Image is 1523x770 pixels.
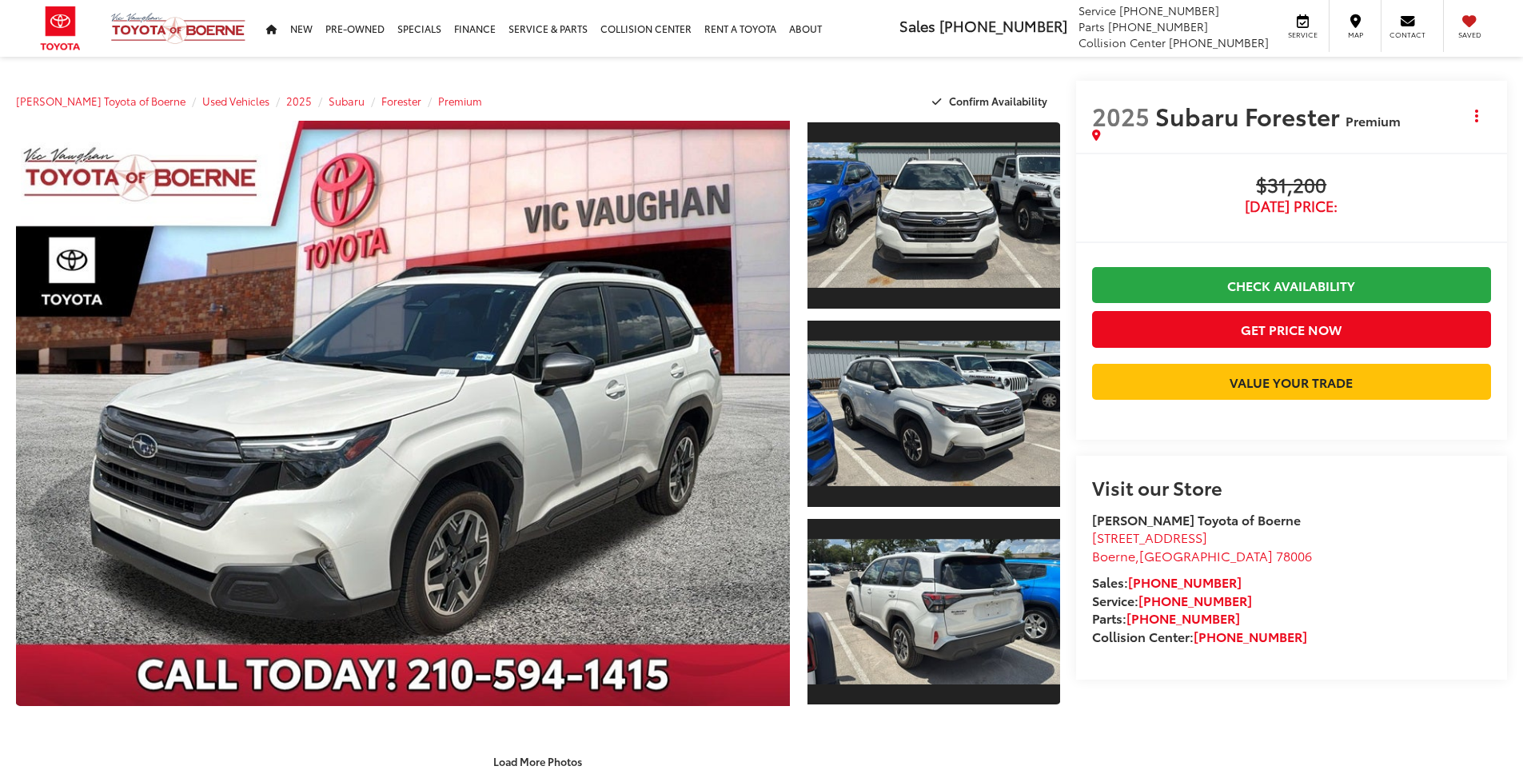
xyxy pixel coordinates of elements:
[1128,573,1242,591] a: [PHONE_NUMBER]
[1092,364,1491,400] a: Value Your Trade
[807,517,1060,707] a: Expand Photo 3
[1108,18,1208,34] span: [PHONE_NUMBER]
[329,94,365,108] a: Subaru
[381,94,421,108] a: Forester
[1092,174,1491,198] span: $31,200
[923,87,1060,115] button: Confirm Availability
[804,539,1062,684] img: 2025 Subaru Forester Premium
[807,121,1060,310] a: Expand Photo 1
[1463,102,1491,130] button: Actions
[1389,30,1425,40] span: Contact
[1092,546,1312,565] span: ,
[1338,30,1373,40] span: Map
[1092,608,1240,627] strong: Parts:
[110,12,246,45] img: Vic Vaughan Toyota of Boerne
[1092,627,1307,645] strong: Collision Center:
[1092,546,1135,565] span: Boerne
[804,143,1062,288] img: 2025 Subaru Forester Premium
[286,94,312,108] a: 2025
[1092,573,1242,591] strong: Sales:
[939,15,1067,36] span: [PHONE_NUMBER]
[1092,510,1301,529] strong: [PERSON_NAME] Toyota of Boerne
[1346,111,1401,130] span: Premium
[1119,2,1219,18] span: [PHONE_NUMBER]
[1092,98,1150,133] span: 2025
[1139,546,1273,565] span: [GEOGRAPHIC_DATA]
[1475,110,1478,122] span: dropdown dots
[807,319,1060,509] a: Expand Photo 2
[1194,627,1307,645] a: [PHONE_NUMBER]
[16,121,790,706] a: Expand Photo 0
[1169,34,1269,50] span: [PHONE_NUMBER]
[1092,267,1491,303] a: Check Availability
[438,94,482,108] a: Premium
[899,15,935,36] span: Sales
[202,94,269,108] a: Used Vehicles
[1092,528,1312,565] a: [STREET_ADDRESS] Boerne,[GEOGRAPHIC_DATA] 78006
[1452,30,1487,40] span: Saved
[1092,311,1491,347] button: Get Price Now
[1078,2,1116,18] span: Service
[1092,591,1252,609] strong: Service:
[949,94,1047,108] span: Confirm Availability
[1078,18,1105,34] span: Parts
[1092,198,1491,214] span: [DATE] Price:
[1276,546,1312,565] span: 78006
[1138,591,1252,609] a: [PHONE_NUMBER]
[8,118,797,709] img: 2025 Subaru Forester Premium
[1078,34,1166,50] span: Collision Center
[1155,98,1346,133] span: Subaru Forester
[1092,528,1207,546] span: [STREET_ADDRESS]
[1092,477,1491,497] h2: Visit our Store
[1126,608,1240,627] a: [PHONE_NUMBER]
[804,341,1062,486] img: 2025 Subaru Forester Premium
[16,94,185,108] a: [PERSON_NAME] Toyota of Boerne
[1285,30,1321,40] span: Service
